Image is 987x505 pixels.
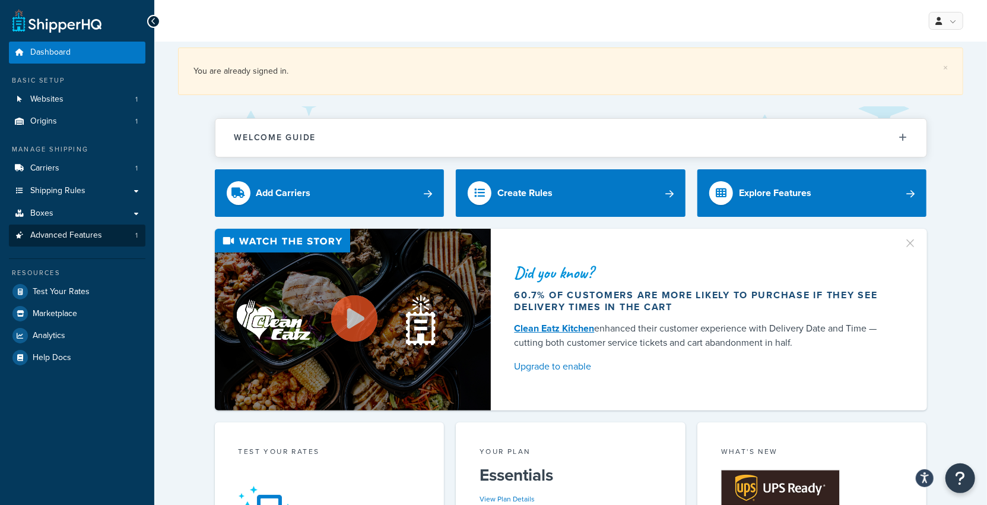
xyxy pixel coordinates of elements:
[135,94,138,105] span: 1
[480,494,535,504] a: View Plan Details
[135,163,138,173] span: 1
[30,186,85,196] span: Shipping Rules
[256,185,311,201] div: Add Carriers
[9,268,145,278] div: Resources
[515,321,595,335] a: Clean Eatz Kitchen
[239,446,421,460] div: Test your rates
[33,331,65,341] span: Analytics
[9,347,145,368] a: Help Docs
[30,94,64,105] span: Websites
[515,264,890,281] div: Did you know?
[30,48,71,58] span: Dashboard
[193,63,948,80] div: You are already signed in.
[215,169,445,217] a: Add Carriers
[9,111,145,132] a: Origins1
[480,466,662,485] h5: Essentials
[480,446,662,460] div: Your Plan
[30,231,102,241] span: Advanced Features
[515,358,890,375] a: Upgrade to enable
[33,353,71,363] span: Help Docs
[9,75,145,86] div: Basic Setup
[9,157,145,179] a: Carriers1
[497,185,553,201] div: Create Rules
[515,321,890,350] div: enhanced their customer experience with Delivery Date and Time — cutting both customer service ti...
[135,231,138,241] span: 1
[945,463,975,493] button: Open Resource Center
[739,185,811,201] div: Explore Features
[215,119,926,156] button: Welcome Guide
[943,63,948,72] a: ×
[215,229,491,411] img: Video thumbnail
[697,169,927,217] a: Explore Features
[9,180,145,202] a: Shipping Rules
[9,89,145,111] a: Websites1
[9,225,145,247] a: Advanced Features1
[9,281,145,302] a: Test Your Rates
[721,446,903,460] div: What's New
[135,116,138,127] span: 1
[9,225,145,247] li: Advanced Features
[30,116,57,127] span: Origins
[9,157,145,179] li: Carriers
[30,209,53,219] span: Boxes
[9,303,145,324] a: Marketplace
[33,287,90,297] span: Test Your Rates
[9,203,145,225] a: Boxes
[456,169,685,217] a: Create Rules
[9,89,145,111] li: Websites
[515,289,890,313] div: 60.7% of customers are more likely to purchase if they see delivery times in the cart
[33,309,77,319] span: Marketplace
[234,133,316,142] h2: Welcome Guide
[9,111,145,132] li: Origins
[30,163,59,173] span: Carriers
[9,42,145,64] a: Dashboard
[9,144,145,154] div: Manage Shipping
[9,325,145,346] a: Analytics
